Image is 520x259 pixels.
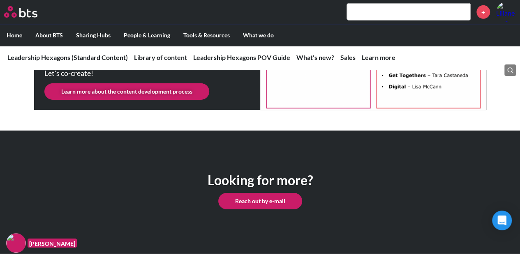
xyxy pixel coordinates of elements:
label: What we do [236,25,280,46]
a: Leadership Hexagons POV Guide [193,53,290,61]
a: Profile [496,2,516,22]
a: Sales [340,53,356,61]
a: + [476,5,490,19]
p: Let's co-create! [44,70,217,77]
a: Library of content [134,53,187,61]
a: Learn more [362,53,395,61]
a: Reach out by e-mail [218,193,302,209]
a: What's new? [296,53,334,61]
div: Open Intercom Messenger [492,211,512,230]
label: Sharing Hubs [69,25,117,46]
a: Learn more about the content development process [44,83,209,100]
img: F [6,233,26,253]
img: Liliane Duquesnois Dubois [496,2,516,22]
a: Leadership Hexagons (Standard Content) [7,53,128,61]
label: People & Learning [117,25,177,46]
label: About BTS [29,25,69,46]
h1: Looking for more? [208,171,313,190]
img: BTS Logo [4,6,37,18]
figcaption: [PERSON_NAME] [28,238,77,248]
a: Go home [4,6,53,18]
label: Tools & Resources [177,25,236,46]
